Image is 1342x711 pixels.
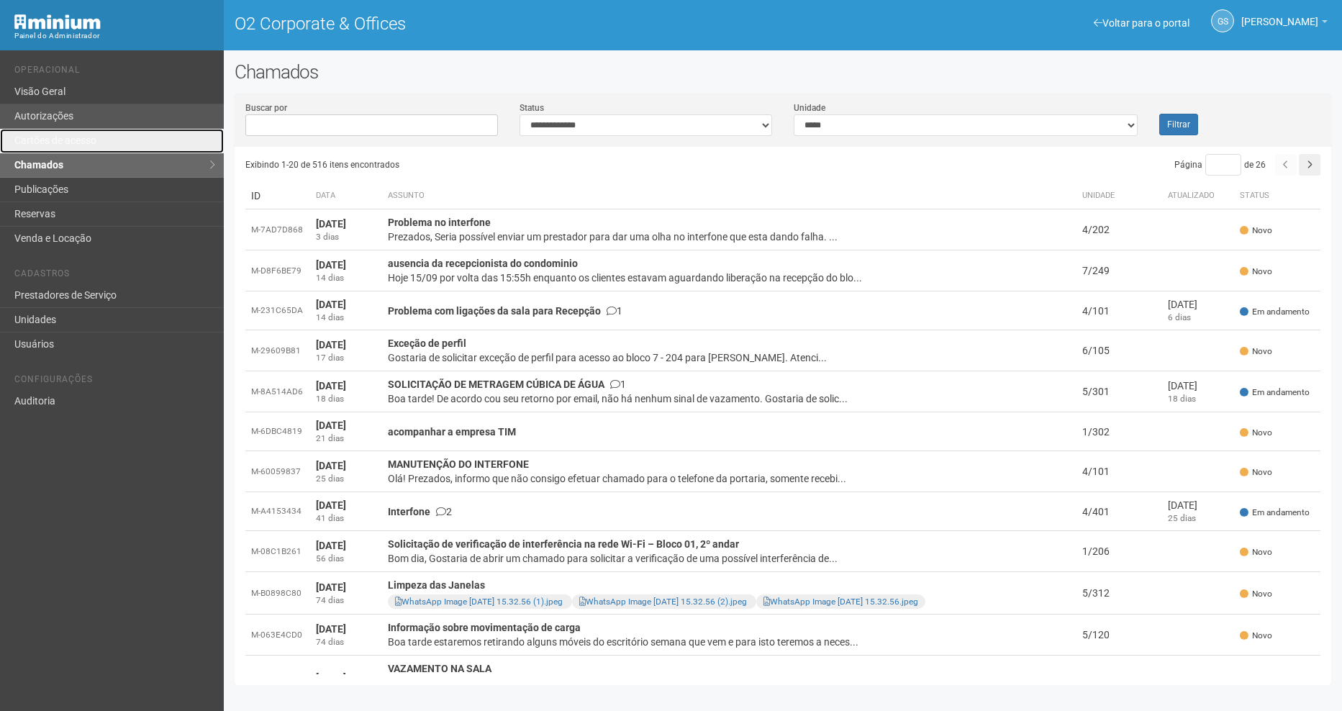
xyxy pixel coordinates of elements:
button: Filtrar [1159,114,1198,135]
td: M-063E4CD0 [245,615,310,656]
strong: [DATE] [316,672,346,684]
td: M-B0898C80 [245,572,310,615]
div: 14 dias [316,312,376,324]
span: 1 [610,379,626,390]
label: Buscar por [245,101,287,114]
td: M-6DBC4819 [245,412,310,451]
span: 2 [436,506,452,517]
div: 14 dias [316,272,376,284]
div: Exibindo 1-20 de 516 itens encontrados [245,154,784,176]
div: 56 dias [316,553,376,565]
li: Cadastros [14,268,213,284]
span: Novo [1240,427,1272,439]
td: M-D8F6BE79 [245,250,310,291]
div: Boa tarde! De acordo cou seu retorno por email, não há nenhum sinal de vazamento. Gostaria de sol... [388,391,1071,406]
td: 5/312 [1076,572,1162,615]
td: M-A4153434 [245,492,310,531]
span: Em andamento [1240,386,1310,399]
div: [DATE] [1168,297,1228,312]
strong: [DATE] [316,581,346,593]
td: 1/302 [1076,412,1162,451]
strong: [DATE] [316,623,346,635]
td: 7/249 [1076,250,1162,291]
td: M-60059837 [245,451,310,492]
span: Novo [1240,588,1272,600]
span: Novo [1240,225,1272,237]
div: 74 dias [316,636,376,648]
td: 4/101 [1076,291,1162,330]
div: 3 dias [316,231,376,243]
strong: Limpeza das Janelas [388,579,485,591]
div: 18 dias [316,393,376,405]
div: 74 dias [316,594,376,607]
div: 25 dias [316,473,376,485]
div: Painel do Administrador [14,30,213,42]
td: 6/105 [1076,330,1162,371]
td: 4/101 [1076,451,1162,492]
li: Configurações [14,374,213,389]
strong: [DATE] [316,299,346,310]
strong: [DATE] [316,218,346,230]
td: ID [245,183,310,209]
strong: [DATE] [316,339,346,350]
h1: O2 Corporate & Offices [235,14,772,33]
a: [PERSON_NAME] [1241,18,1328,30]
strong: [DATE] [316,380,346,391]
div: 21 dias [316,433,376,445]
div: Bom dia, Gostaria de abrir um chamado para solicitar a verificação de uma possível interferência ... [388,551,1071,566]
span: 1 [607,305,622,317]
strong: Problema no interfone [388,217,491,228]
strong: MANUTENÇÃO DO INTERFONE [388,458,529,470]
span: Gabriela Souza [1241,2,1318,27]
span: Em andamento [1240,306,1310,318]
strong: acompanhar a empresa TIM [388,426,516,438]
strong: [DATE] [316,460,346,471]
div: Hoje 15/09 por volta das 15:55h enquanto os clientes estavam aguardando liberação na recepção do ... [388,271,1071,285]
span: Em andamento [1240,507,1310,519]
strong: [DATE] [316,499,346,511]
strong: [DATE] [316,540,346,551]
div: [DATE] [1168,379,1228,393]
td: M-08C1B261 [245,531,310,572]
div: Gostaria de solicitar exceção de perfil para acesso ao bloco 7 - 204 para [PERSON_NAME]. Atenci... [388,350,1071,365]
span: 6 dias [1168,312,1191,322]
td: 1/206 [1076,531,1162,572]
td: 5/301 [1076,371,1162,412]
img: Minium [14,14,101,30]
strong: Informação sobre movimentação de carga [388,622,581,633]
a: WhatsApp Image [DATE] 15.32.56 (2).jpeg [579,597,747,607]
div: Prezados, Seria possível enviar um prestador para dar uma olha no interfone que esta dando falha.... [388,230,1071,244]
a: WhatsApp Image [DATE] 15.32.56 (1).jpeg [395,597,563,607]
td: M-7AD7D868 [245,209,310,250]
span: Novo [1240,266,1272,278]
a: Voltar para o portal [1094,17,1189,29]
strong: [DATE] [316,259,346,271]
span: Novo [1240,345,1272,358]
th: Assunto [382,183,1076,209]
h2: Chamados [235,61,1331,83]
div: 17 dias [316,352,376,364]
span: Novo [1240,466,1272,479]
th: Unidade [1076,183,1162,209]
td: 5/120 [1076,615,1162,656]
th: Data [310,183,382,209]
div: Olá! Prezados, informo que não consigo efetuar chamado para o telefone da portaria, somente receb... [388,471,1071,486]
label: Status [520,101,544,114]
strong: SOLICITAÇÃO DE METRAGEM CÚBICA DE ÁGUA [388,379,604,390]
span: Novo [1240,546,1272,558]
strong: VAZAMENTO NA SALA [388,663,491,674]
div: Boa tarde estaremos retirando alguns móveis do escritório semana que vem e para isto teremos a ne... [388,635,1071,649]
th: Status [1234,183,1320,209]
strong: Exceção de perfil [388,338,466,349]
div: 41 dias [316,512,376,525]
strong: ausencia da recepcionista do condominio [388,258,578,269]
span: 25 dias [1168,513,1196,523]
a: GS [1211,9,1234,32]
strong: Problema com ligações da sala para Recepção [388,305,601,317]
span: Página de 26 [1174,160,1266,170]
td: 4/401 [1076,492,1162,531]
li: Operacional [14,65,213,80]
td: 4/202 [1076,209,1162,250]
td: M-29609B81 [245,330,310,371]
th: Atualizado [1162,183,1234,209]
